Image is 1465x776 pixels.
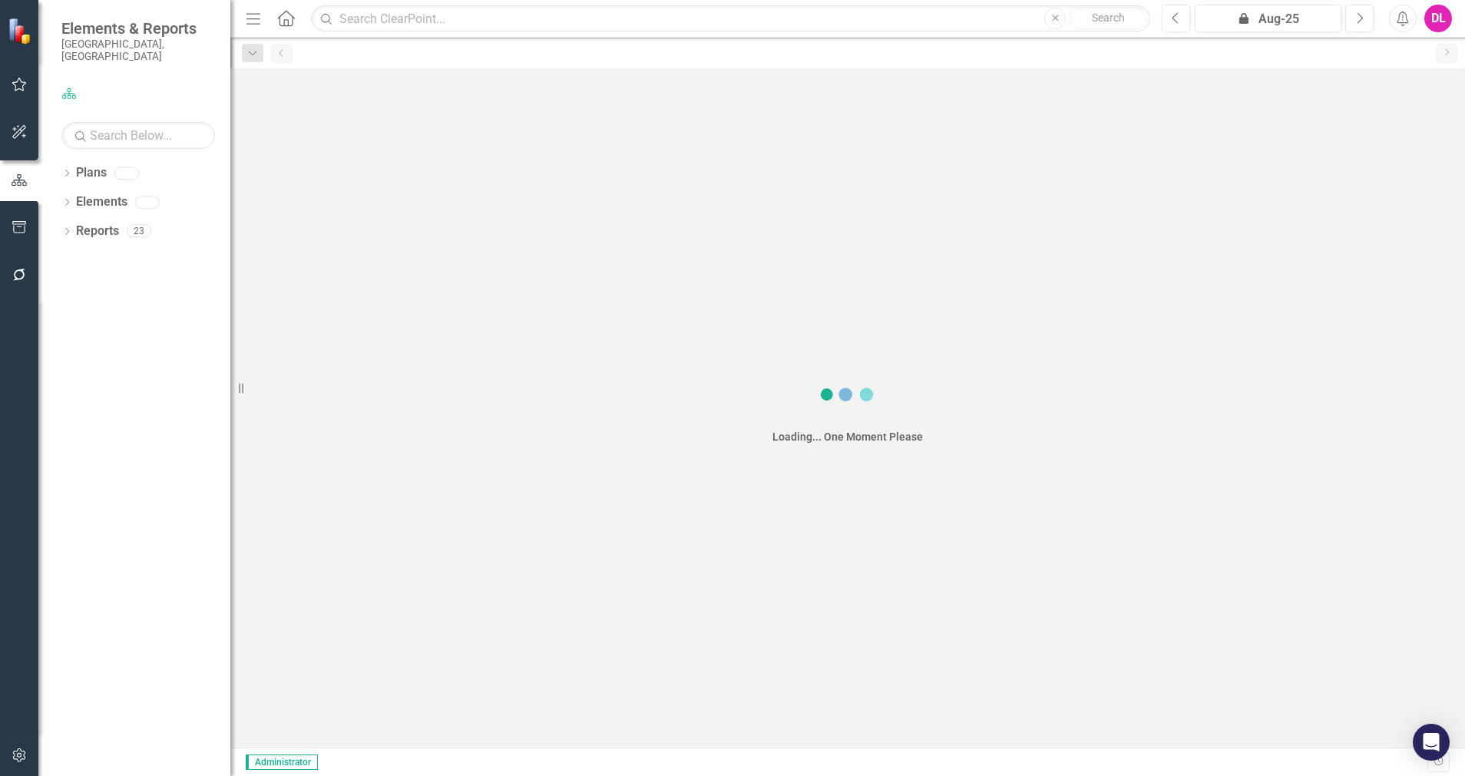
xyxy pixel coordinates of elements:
span: Administrator [246,755,318,770]
div: 23 [127,225,151,238]
button: DL [1424,5,1452,32]
button: Search [1070,8,1146,29]
span: Search [1092,12,1125,24]
a: Plans [76,164,107,182]
div: Aug-25 [1200,10,1336,28]
button: Aug-25 [1195,5,1341,32]
a: Reports [76,223,119,240]
div: Open Intercom Messenger [1413,724,1450,761]
div: Loading... One Moment Please [772,429,923,444]
input: Search Below... [61,122,215,149]
a: Elements [76,193,127,211]
small: [GEOGRAPHIC_DATA], [GEOGRAPHIC_DATA] [61,38,215,63]
img: ClearPoint Strategy [8,18,35,45]
span: Elements & Reports [61,19,215,38]
input: Search ClearPoint... [311,5,1150,32]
